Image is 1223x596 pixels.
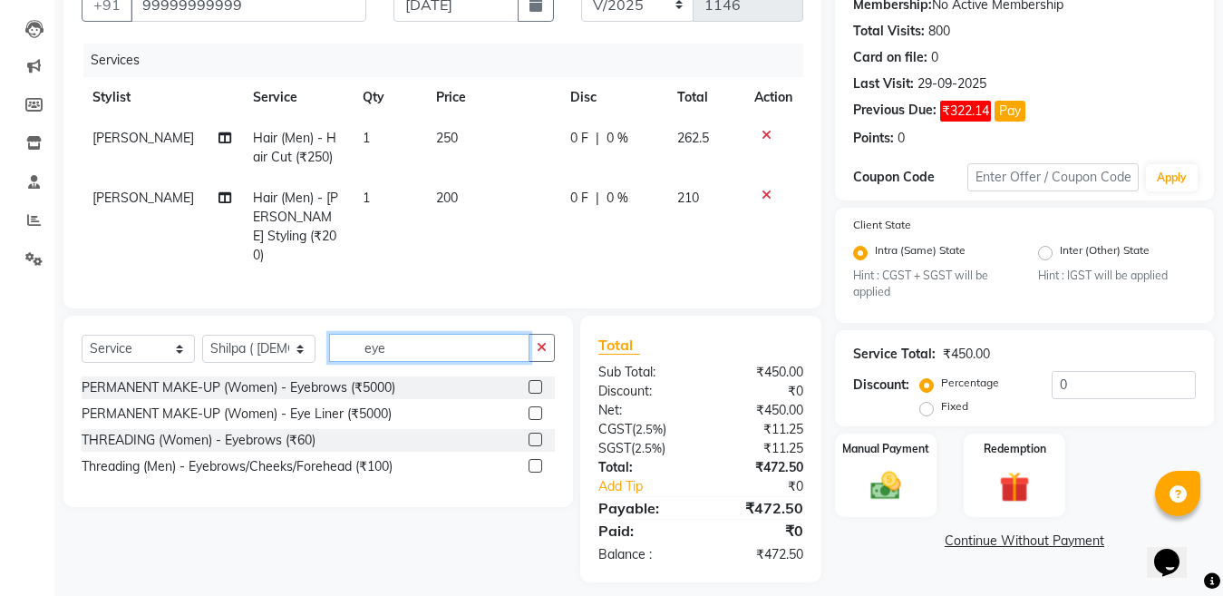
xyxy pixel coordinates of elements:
button: Pay [995,101,1025,122]
div: ₹0 [701,520,817,542]
input: Search or Scan [329,334,529,362]
th: Stylist [82,77,242,118]
a: Continue Without Payment [839,532,1210,551]
th: Price [425,77,558,118]
div: Balance : [585,545,701,564]
th: Qty [352,77,425,118]
span: Hair (Men) - Hair Cut (₹250) [253,130,336,165]
iframe: chat widget [1147,523,1205,578]
label: Fixed [941,398,968,415]
div: Sub Total: [585,363,701,382]
div: Points: [853,129,894,148]
div: ₹450.00 [701,401,817,420]
div: Net: [585,401,701,420]
span: Total [598,336,640,355]
span: | [596,129,599,148]
span: Hair (Men) - [PERSON_NAME] Styling (₹200) [253,190,338,263]
div: Threading (Men) - Eyebrows/Cheeks/Forehead (₹100) [82,457,393,476]
span: 210 [677,190,699,206]
div: ( ) [585,439,701,458]
div: Services [83,44,817,77]
span: 262.5 [677,130,709,146]
div: ₹472.50 [701,545,817,564]
div: 29-09-2025 [917,74,986,93]
button: Apply [1146,164,1198,191]
span: 2.5% [636,422,663,436]
span: ₹322.14 [940,101,991,122]
img: _gift.svg [990,468,1039,505]
th: Service [242,77,353,118]
div: ( ) [585,420,701,439]
div: Previous Due: [853,101,937,122]
img: _cash.svg [861,468,910,503]
div: Paid: [585,520,701,542]
div: PERMANENT MAKE-UP (Women) - Eye Liner (₹5000) [82,405,392,424]
label: Redemption [984,441,1046,457]
small: Hint : IGST will be applied [1038,268,1196,284]
span: 250 [436,130,458,146]
div: Total Visits: [853,22,925,41]
span: SGST [598,440,631,456]
span: [PERSON_NAME] [92,130,194,146]
span: 0 % [607,189,628,208]
div: ₹11.25 [701,420,817,439]
div: Payable: [585,497,701,519]
label: Percentage [941,375,999,391]
div: Service Total: [853,345,936,364]
div: PERMANENT MAKE-UP (Women) - Eyebrows (₹5000) [82,378,395,397]
span: 2.5% [635,441,662,455]
div: ₹472.50 [701,497,817,519]
input: Enter Offer / Coupon Code [967,163,1139,191]
div: Discount: [853,376,909,395]
span: 0 F [570,189,588,208]
span: 0 % [607,129,628,148]
label: Manual Payment [842,441,929,457]
span: 1 [363,190,370,206]
div: Coupon Code [853,168,967,187]
div: ₹450.00 [943,345,990,364]
span: CGST [598,421,632,437]
div: 0 [931,48,938,67]
label: Client State [853,217,911,233]
th: Disc [559,77,666,118]
a: Add Tip [585,477,720,496]
span: 1 [363,130,370,146]
span: [PERSON_NAME] [92,190,194,206]
div: Total: [585,458,701,477]
div: ₹0 [701,382,817,401]
div: ₹472.50 [701,458,817,477]
small: Hint : CGST + SGST will be applied [853,268,1011,301]
div: 800 [928,22,950,41]
div: Card on file: [853,48,927,67]
div: ₹450.00 [701,363,817,382]
div: Last Visit: [853,74,914,93]
span: 200 [436,190,458,206]
th: Action [743,77,803,118]
div: ₹0 [720,477,817,496]
span: 0 F [570,129,588,148]
div: Discount: [585,382,701,401]
th: Total [666,77,743,118]
label: Intra (Same) State [875,242,966,264]
span: | [596,189,599,208]
div: 0 [898,129,905,148]
div: THREADING (Women) - Eyebrows (₹60) [82,431,315,450]
label: Inter (Other) State [1060,242,1150,264]
div: ₹11.25 [701,439,817,458]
